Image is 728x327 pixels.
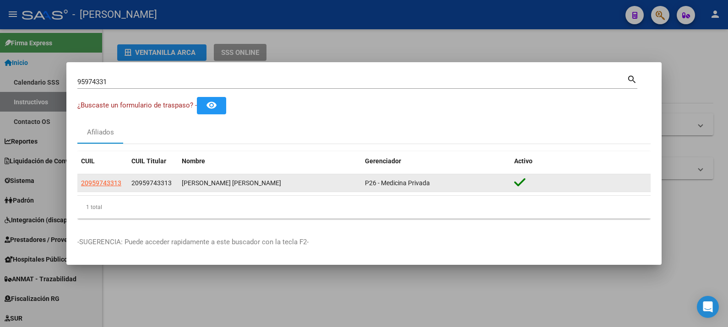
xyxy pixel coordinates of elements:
[77,237,651,247] p: -SUGERENCIA: Puede acceder rapidamente a este buscador con la tecla F2-
[77,151,128,171] datatable-header-cell: CUIL
[131,179,172,187] span: 20959743313
[182,178,358,188] div: [PERSON_NAME] [PERSON_NAME]
[178,151,361,171] datatable-header-cell: Nombre
[511,151,651,171] datatable-header-cell: Activo
[627,73,637,84] mat-icon: search
[87,127,114,138] div: Afiliados
[206,100,217,111] mat-icon: remove_red_eye
[81,157,95,165] span: CUIL
[128,151,178,171] datatable-header-cell: CUIL Titular
[361,151,511,171] datatable-header-cell: Gerenciador
[77,101,197,109] span: ¿Buscaste un formulario de traspaso? -
[182,157,205,165] span: Nombre
[81,179,121,187] span: 20959743313
[77,196,651,219] div: 1 total
[697,296,719,318] div: Open Intercom Messenger
[514,157,532,165] span: Activo
[365,179,430,187] span: P26 - Medicina Privada
[131,157,166,165] span: CUIL Titular
[365,157,401,165] span: Gerenciador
